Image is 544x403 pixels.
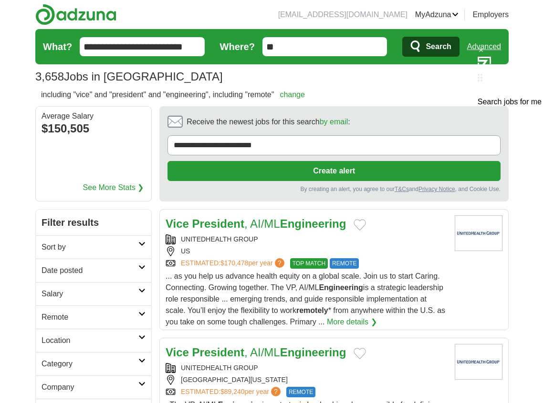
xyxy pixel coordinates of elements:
[280,346,346,359] strong: Engineering
[402,37,459,57] button: Search
[36,305,151,329] a: Remote
[192,346,244,359] strong: President
[42,242,138,253] h2: Sort by
[467,37,501,56] a: Advanced
[167,161,501,181] button: Create alert
[455,215,502,251] img: UnitedHealth Group logo
[36,210,151,235] h2: Filter results
[166,217,189,230] strong: Vice
[354,348,366,359] button: Add to favorite jobs
[36,259,151,282] a: Date posted
[275,258,284,268] span: ?
[42,288,138,300] h2: Salary
[271,387,281,396] span: ?
[41,89,305,101] h2: including "vice" and "president" and "engineering", including "remote"
[220,40,255,54] label: Where?
[415,9,459,20] a: MyAdzuna
[280,217,346,230] strong: Engineering
[36,235,151,259] a: Sort by
[166,246,447,256] div: US
[35,70,223,83] h1: Jobs in [GEOGRAPHIC_DATA]
[327,316,377,328] a: More details ❯
[42,312,138,323] h2: Remote
[472,9,509,20] a: Employers
[166,272,445,326] span: ... as you help us advance health equity on a global scale. Join us to start Caring. Connecting. ...
[426,37,451,56] span: Search
[36,375,151,399] a: Company
[42,112,146,120] div: Average Salary
[354,219,366,231] button: Add to favorite jobs
[286,387,315,397] span: REMOTE
[36,282,151,305] a: Salary
[166,346,189,359] strong: Vice
[296,306,328,314] strong: remotely
[36,352,151,375] a: Category
[35,68,64,85] span: 3,658
[418,186,455,192] a: Privacy Notice
[166,375,447,385] div: [GEOGRAPHIC_DATA][US_STATE]
[36,329,151,352] a: Location
[181,364,258,372] a: UNITEDHEALTH GROUP
[83,182,144,193] a: See More Stats ❯
[220,388,245,395] span: $89,240
[330,258,359,269] span: REMOTE
[42,335,138,346] h2: Location
[42,358,138,370] h2: Category
[192,217,244,230] strong: President
[35,4,116,25] img: Adzuna logo
[395,186,409,192] a: T&Cs
[42,382,138,393] h2: Company
[43,40,72,54] label: What?
[455,344,502,380] img: UnitedHealth Group logo
[187,116,350,128] span: Receive the newest jobs for this search :
[42,120,146,137] div: $150,505
[319,283,363,292] strong: Engineering
[166,217,346,230] a: Vice President, AI/MLEngineering
[166,346,346,359] a: Vice President, AI/MLEngineering
[290,258,328,269] span: TOP MATCH
[320,118,348,126] a: by email
[181,258,286,269] a: ESTIMATED:$170,478per year?
[278,9,408,20] li: [EMAIL_ADDRESS][DOMAIN_NAME]
[280,91,305,99] a: change
[181,235,258,243] a: UNITEDHEALTH GROUP
[42,265,138,276] h2: Date posted
[220,259,248,267] span: $170,478
[181,387,282,397] a: ESTIMATED:$89,240per year?
[167,185,501,193] div: By creating an alert, you agree to our and , and Cookie Use.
